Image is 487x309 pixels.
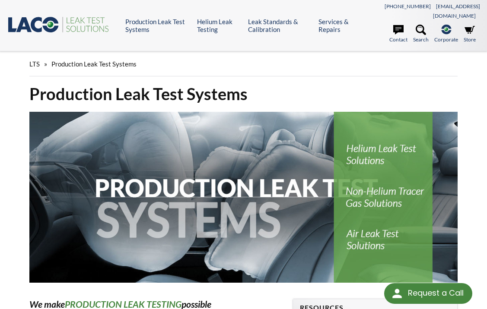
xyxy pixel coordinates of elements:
div: Request a Call [384,283,472,304]
a: Services & Repairs [318,18,360,33]
img: round button [390,287,404,300]
a: Search [413,25,429,44]
a: Helium Leak Testing [197,18,241,33]
div: » [29,52,457,76]
a: Contact [389,25,407,44]
a: Production Leak Test Systems [125,18,191,33]
h1: Production Leak Test Systems [29,83,457,104]
span: Production Leak Test Systems [51,60,137,68]
a: Leak Standards & Calibration [248,18,312,33]
img: Production Leak Test Systems header [29,112,457,283]
a: Store [464,25,476,44]
div: Request a Call [408,283,464,303]
span: Corporate [434,35,458,44]
a: [EMAIL_ADDRESS][DOMAIN_NAME] [433,3,480,19]
span: LTS [29,60,40,68]
a: [PHONE_NUMBER] [385,3,431,9]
